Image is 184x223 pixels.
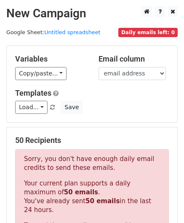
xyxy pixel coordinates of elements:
a: Copy/paste... [15,67,67,80]
h5: Variables [15,54,86,64]
a: Load... [15,101,48,114]
p: Your current plan supports a daily maximum of . You've already sent in the last 24 hours. [24,179,160,215]
a: Untitled spreadsheet [44,29,100,35]
h5: 50 Recipients [15,136,169,145]
strong: 50 emails [85,197,120,205]
a: Daily emails left: 0 [118,29,178,35]
h2: New Campaign [6,6,178,21]
span: Daily emails left: 0 [118,28,178,37]
h5: Email column [99,54,169,64]
button: Save [61,101,83,114]
iframe: Chat Widget [142,183,184,223]
strong: 50 emails [64,188,98,196]
p: Sorry, you don't have enough daily email credits to send these emails. [24,155,160,172]
small: Google Sheet: [6,29,101,35]
a: Templates [15,89,51,97]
